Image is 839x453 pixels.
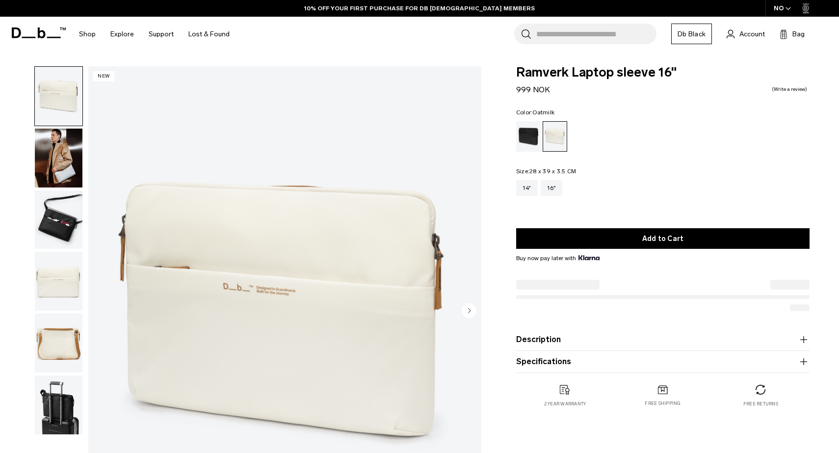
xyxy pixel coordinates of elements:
[578,255,600,260] img: {"height" => 20, "alt" => "Klarna"}
[529,168,576,175] span: 28 x 39 x 3.5 CM
[516,109,554,115] legend: Color:
[516,121,541,152] a: Black Out
[35,67,82,126] img: Ramverk Laptop sleeve 16" Oatmilk
[34,128,83,188] button: Ramverk Laptop sleeve 16" Oatmilk
[516,334,810,346] button: Description
[35,190,82,249] img: Ramverk Laptop sleeve 16" Oatmilk
[34,251,83,311] button: Ramverk Laptop sleeve 16" Oatmilk
[516,168,576,174] legend: Size:
[743,400,778,407] p: Free returns
[304,4,535,13] a: 10% OFF YOUR FIRST PURCHASE FOR DB [DEMOGRAPHIC_DATA] MEMBERS
[543,121,567,152] a: Oatmilk
[727,28,765,40] a: Account
[149,17,174,52] a: Support
[72,17,237,52] nav: Main Navigation
[671,24,712,44] a: Db Black
[516,180,538,196] a: 14"
[516,356,810,368] button: Specifications
[645,400,681,407] p: Free shipping
[516,85,550,94] span: 999 NOK
[34,313,83,373] button: Ramverk Laptop sleeve 16" Oatmilk
[34,190,83,250] button: Ramverk Laptop sleeve 16" Oatmilk
[34,66,83,126] button: Ramverk Laptop sleeve 16" Oatmilk
[541,180,563,196] a: 16"
[35,129,82,187] img: Ramverk Laptop sleeve 16" Oatmilk
[35,314,82,373] img: Ramverk Laptop sleeve 16" Oatmilk
[516,254,600,263] span: Buy now pay later with
[532,109,554,116] span: Oatmilk
[35,375,82,434] img: Ramverk Laptop sleeve 16" Oatmilk
[772,87,807,92] a: Write a review
[516,228,810,249] button: Add to Cart
[739,29,765,39] span: Account
[544,400,586,407] p: 2 year warranty
[516,66,810,79] span: Ramverk Laptop sleeve 16"
[35,252,82,311] img: Ramverk Laptop sleeve 16" Oatmilk
[79,17,96,52] a: Shop
[792,29,805,39] span: Bag
[110,17,134,52] a: Explore
[462,303,476,320] button: Next slide
[780,28,805,40] button: Bag
[188,17,230,52] a: Lost & Found
[93,71,114,81] p: New
[34,375,83,435] button: Ramverk Laptop sleeve 16" Oatmilk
